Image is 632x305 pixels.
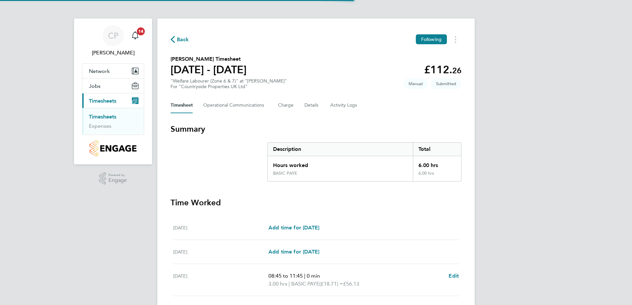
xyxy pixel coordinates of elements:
[203,97,267,113] button: Operational Communications
[89,83,100,89] span: Jobs
[403,78,428,89] span: This timesheet was manually created.
[82,64,144,78] button: Network
[82,108,144,135] div: Timesheets
[304,273,305,279] span: |
[268,143,413,156] div: Description
[268,281,287,287] span: 3.00 hrs
[413,143,461,156] div: Total
[413,156,461,171] div: 6.00 hrs
[273,171,297,176] div: BASIC PAYE
[173,248,268,256] div: [DATE]
[173,224,268,232] div: [DATE]
[431,78,461,89] span: This timesheet is Submitted.
[108,31,118,40] span: CP
[268,224,319,231] span: Add time for [DATE]
[171,35,189,44] button: Back
[90,140,136,156] img: countryside-properties-logo-retina.png
[171,197,461,208] h3: Time Worked
[416,34,447,44] button: Following
[89,114,116,120] a: Timesheets
[129,25,142,46] a: 14
[108,172,127,178] span: Powered by
[449,273,459,279] span: Edit
[343,281,359,287] span: £56.13
[278,97,294,113] button: Charge
[82,140,144,156] a: Go to home page
[89,98,116,104] span: Timesheets
[421,36,442,42] span: Following
[268,156,413,171] div: Hours worked
[307,273,320,279] span: 0 min
[171,97,193,113] button: Timesheet
[330,97,358,113] button: Activity Logs
[137,27,145,35] span: 14
[267,142,461,182] div: Summary
[171,78,287,89] div: "Welfare Labourer (Zone 6 & 7)" at "[PERSON_NAME]"
[268,273,303,279] span: 08:45 to 11:45
[452,66,461,75] span: 26
[82,93,144,108] button: Timesheets
[89,68,110,74] span: Network
[268,248,319,256] a: Add time for [DATE]
[289,281,290,287] span: |
[171,124,461,134] h3: Summary
[424,63,461,76] app-decimal: £112.
[304,97,320,113] button: Details
[99,172,127,185] a: Powered byEngage
[108,178,127,183] span: Engage
[89,123,111,129] a: Expenses
[177,36,189,44] span: Back
[171,55,247,63] h2: [PERSON_NAME] Timesheet
[413,171,461,181] div: 6.00 hrs
[82,49,144,57] span: Chris Parker
[291,280,319,288] span: BASIC PAYE
[82,25,144,57] a: CP[PERSON_NAME]
[268,249,319,255] span: Add time for [DATE]
[171,63,247,76] h1: [DATE] - [DATE]
[171,84,287,89] div: For "Countryside Properties UK Ltd"
[173,272,268,288] div: [DATE]
[74,18,152,164] nav: Main navigation
[82,79,144,93] button: Jobs
[449,272,459,280] a: Edit
[450,34,461,45] button: Timesheets Menu
[268,224,319,232] a: Add time for [DATE]
[319,281,343,287] span: (£18.71) =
